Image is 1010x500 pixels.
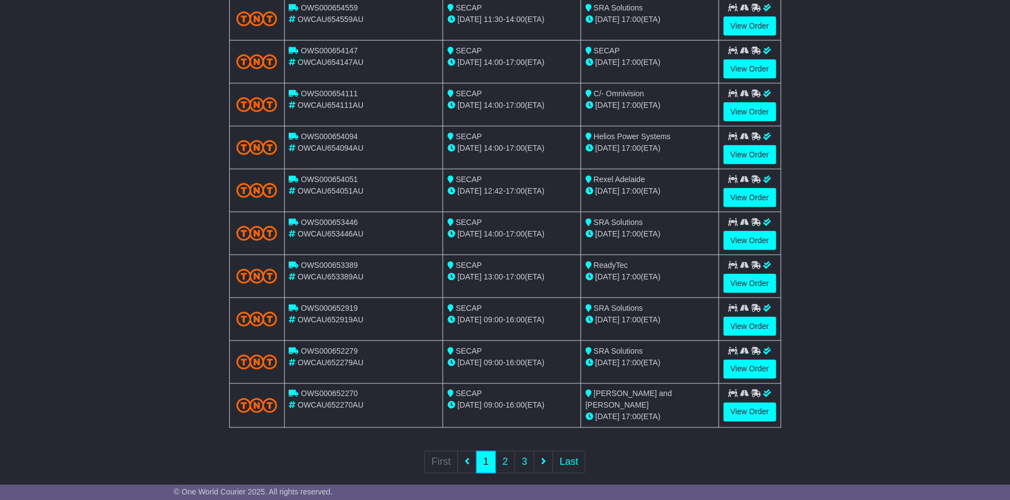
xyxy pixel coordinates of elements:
img: TNT_Domestic.png [236,226,278,241]
span: SECAP [456,3,482,12]
div: (ETA) [586,357,714,369]
span: 14:00 [484,144,503,152]
img: TNT_Domestic.png [236,183,278,198]
a: Last [553,451,586,474]
a: View Order [724,102,776,122]
span: [DATE] [457,101,482,109]
span: OWS000652919 [301,304,358,312]
span: SRA Solutions [594,347,643,355]
span: OWCAU653446AU [297,229,363,238]
span: [DATE] [595,229,620,238]
span: 17:00 [622,315,641,324]
span: 17:00 [506,144,525,152]
span: 17:00 [622,413,641,421]
span: [DATE] [457,272,482,281]
div: (ETA) [586,411,714,423]
img: TNT_Domestic.png [236,312,278,327]
div: (ETA) [586,100,714,111]
span: OWCAU652919AU [297,315,363,324]
span: ReadyTec [594,261,628,270]
span: OWS000653389 [301,261,358,270]
a: View Order [724,274,776,293]
span: 09:00 [484,358,503,367]
a: View Order [724,145,776,164]
a: View Order [724,17,776,36]
span: C/- Omnivision [594,89,644,98]
span: SECAP [456,304,482,312]
a: 2 [495,451,515,474]
span: Helios Power Systems [594,132,671,141]
a: View Order [724,59,776,79]
span: 09:00 [484,315,503,324]
span: [DATE] [595,58,620,67]
span: OWS000654111 [301,89,358,98]
span: [PERSON_NAME] and [PERSON_NAME] [586,389,672,410]
div: - (ETA) [448,357,576,369]
span: 17:00 [622,58,641,67]
span: 16:00 [506,358,525,367]
span: [DATE] [457,144,482,152]
span: [DATE] [595,315,620,324]
span: [DATE] [457,58,482,67]
span: [DATE] [457,15,482,24]
span: OWCAU654147AU [297,58,363,67]
div: (ETA) [586,142,714,154]
span: SECAP [456,132,482,141]
span: SECAP [594,46,620,55]
span: SECAP [456,46,482,55]
img: TNT_Domestic.png [236,355,278,370]
span: OWS000654147 [301,46,358,55]
span: [DATE] [457,315,482,324]
div: - (ETA) [448,100,576,111]
img: TNT_Domestic.png [236,12,278,26]
span: OWCAU653389AU [297,272,363,281]
img: TNT_Domestic.png [236,269,278,284]
span: 14:00 [484,58,503,67]
span: [DATE] [457,401,482,410]
span: © One World Courier 2025. All rights reserved. [174,487,333,496]
span: OWS000653446 [301,218,358,227]
span: [DATE] [595,358,620,367]
div: (ETA) [586,185,714,197]
span: SRA Solutions [594,304,643,312]
a: View Order [724,403,776,422]
span: OWCAU652270AU [297,401,363,410]
div: - (ETA) [448,228,576,240]
span: [DATE] [595,272,620,281]
a: View Order [724,231,776,250]
span: [DATE] [595,413,620,421]
span: SECAP [456,347,482,355]
span: 17:00 [506,101,525,109]
span: SECAP [456,89,482,98]
span: 17:00 [622,101,641,109]
img: TNT_Domestic.png [236,54,278,69]
span: 13:00 [484,272,503,281]
span: OWCAU654111AU [297,101,363,109]
span: [DATE] [457,229,482,238]
span: OWCAU654094AU [297,144,363,152]
span: OWS000654051 [301,175,358,184]
span: [DATE] [457,358,482,367]
span: 14:00 [484,101,503,109]
div: (ETA) [586,14,714,25]
span: [DATE] [595,101,620,109]
span: 17:00 [506,272,525,281]
span: [DATE] [595,15,620,24]
div: - (ETA) [448,14,576,25]
span: SRA Solutions [594,218,643,227]
a: View Order [724,317,776,336]
span: OWS000652270 [301,389,358,398]
span: OWCAU654051AU [297,186,363,195]
div: (ETA) [586,314,714,326]
span: [DATE] [595,144,620,152]
span: 17:00 [506,58,525,67]
span: 14:00 [484,229,503,238]
span: SECAP [456,175,482,184]
div: - (ETA) [448,57,576,68]
span: 17:00 [622,272,641,281]
span: 17:00 [622,144,641,152]
span: OWS000654559 [301,3,358,12]
span: 14:00 [506,15,525,24]
span: 17:00 [506,229,525,238]
div: (ETA) [586,228,714,240]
